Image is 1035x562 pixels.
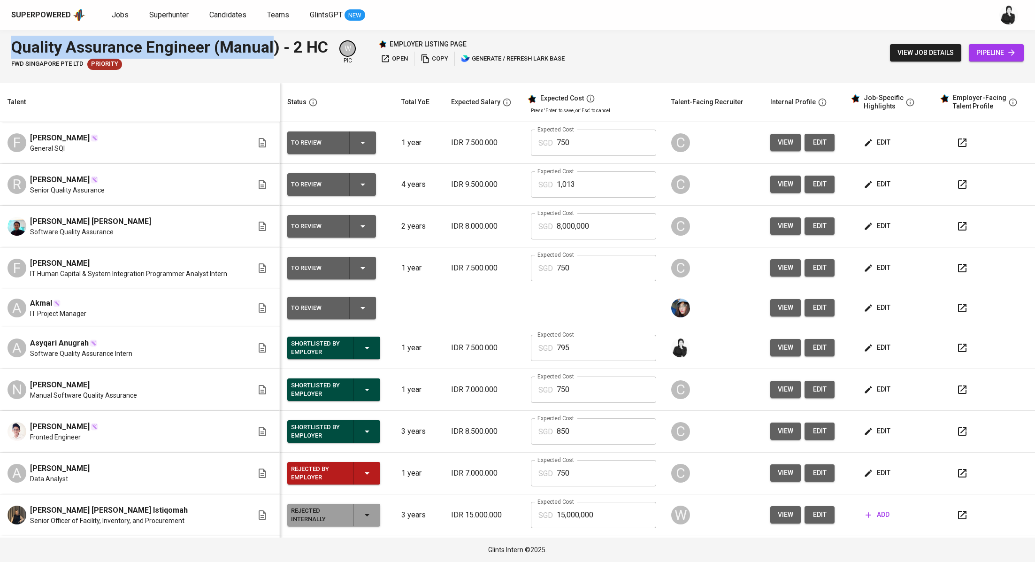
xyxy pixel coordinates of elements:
[287,297,376,319] button: To Review
[30,258,90,269] span: [PERSON_NAME]
[287,378,380,401] button: Shortlisted by Employer
[30,269,227,278] span: IT Human Capital & System Integration Programmer Analyst Intern
[866,137,890,148] span: edit
[812,220,827,232] span: edit
[30,474,68,484] span: Data Analyst
[805,506,835,524] a: edit
[862,176,894,193] button: edit
[778,262,793,274] span: view
[866,384,890,395] span: edit
[778,467,793,479] span: view
[291,220,342,232] div: To Review
[812,509,827,521] span: edit
[538,510,553,521] p: SGD
[30,216,151,227] span: [PERSON_NAME] [PERSON_NAME]
[805,381,835,398] button: edit
[11,10,71,21] div: Superpowered
[30,174,90,185] span: [PERSON_NAME]
[451,221,516,232] p: IDR 8.000.000
[8,96,26,108] div: Talent
[770,134,801,151] button: view
[538,138,553,149] p: SGD
[866,220,890,232] span: edit
[378,40,387,48] img: Glints Star
[527,94,537,104] img: glints_star.svg
[538,468,553,479] p: SGD
[8,422,26,441] img: Muhammad Abdul Rauf
[812,137,827,148] span: edit
[418,52,451,66] button: copy
[11,8,85,22] a: Superpoweredapp logo
[53,300,61,307] img: magic_wand.svg
[812,302,827,314] span: edit
[91,423,98,431] img: magic_wand.svg
[770,217,801,235] button: view
[30,505,188,516] span: [PERSON_NAME] [PERSON_NAME] Istiqomah
[862,299,894,316] button: edit
[378,52,410,66] button: open
[866,342,890,354] span: edit
[538,426,553,438] p: SGD
[11,36,328,59] div: Quality Assurance Engineer (Manual) - 2 HC
[671,422,690,441] div: C
[149,10,189,19] span: Superhunter
[953,94,1006,110] div: Employer-Facing Talent Profile
[770,299,801,316] button: view
[531,107,657,114] p: Press 'Enter' to save, or 'Esc' to cancel
[451,468,516,479] p: IDR 7.000.000
[866,178,890,190] span: edit
[866,509,889,521] span: add
[30,144,65,153] span: General SQI
[999,6,1018,24] img: medwi@glints.com
[401,426,436,437] p: 3 years
[778,425,793,437] span: view
[291,338,346,358] div: Shortlisted by Employer
[401,384,436,395] p: 1 year
[8,175,26,194] div: R
[87,60,122,69] span: Priority
[8,259,26,277] div: F
[862,506,893,524] button: add
[287,420,380,443] button: Shortlisted by Employer
[8,299,26,317] div: A
[11,60,84,69] span: FWD Singapore Pte Ltd
[149,9,191,21] a: Superhunter
[778,384,793,395] span: view
[8,506,26,524] img: Dimas Nur Annisa Istiqomah
[30,463,90,474] span: [PERSON_NAME]
[345,11,365,20] span: NEW
[866,302,890,314] span: edit
[451,179,516,190] p: IDR 9.500.000
[540,94,584,103] div: Expected Cost
[291,505,346,525] div: Rejected Internally
[310,10,343,19] span: GlintsGPT
[805,217,835,235] button: edit
[461,54,470,63] img: lark
[862,464,894,482] button: edit
[30,421,90,432] span: [PERSON_NAME]
[671,133,690,152] div: C
[805,339,835,356] button: edit
[451,426,516,437] p: IDR 8.500.000
[812,467,827,479] span: edit
[287,131,376,154] button: To Review
[770,259,801,277] button: view
[805,299,835,316] button: edit
[862,339,894,356] button: edit
[862,259,894,277] button: edit
[671,217,690,236] div: C
[8,380,26,399] div: N
[30,132,90,144] span: [PERSON_NAME]
[805,423,835,440] button: edit
[287,337,380,359] button: Shortlisted by Employer
[805,259,835,277] a: edit
[459,52,567,66] button: lark generate / refresh lark base
[770,381,801,398] button: view
[812,384,827,395] span: edit
[8,133,26,152] div: F
[862,423,894,440] button: edit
